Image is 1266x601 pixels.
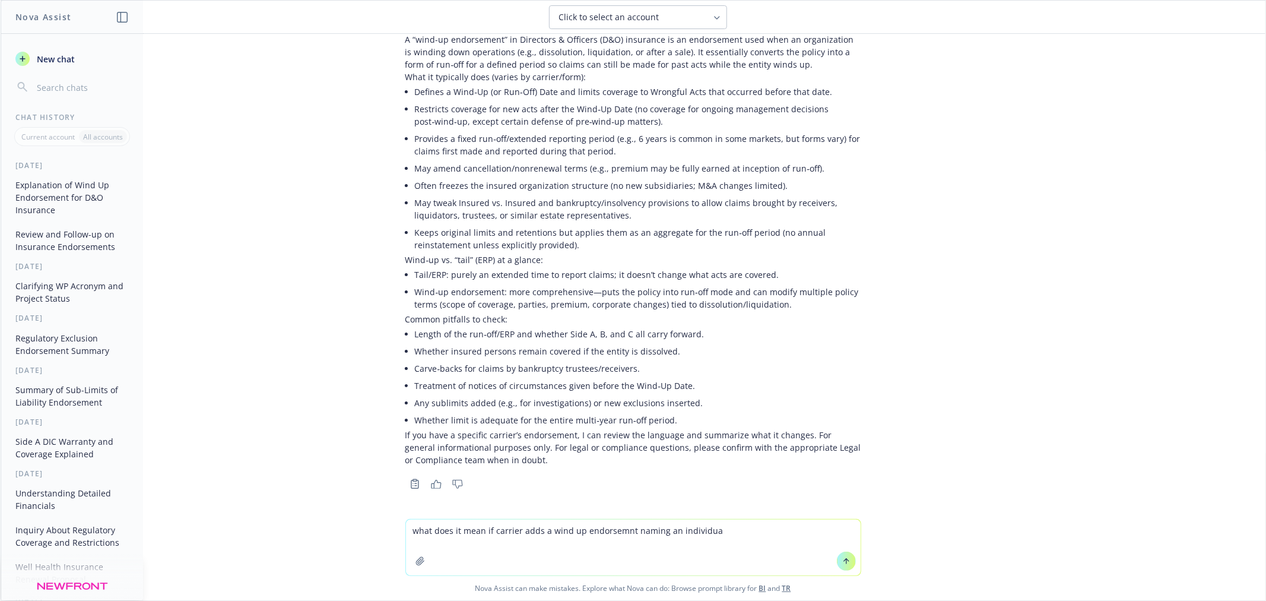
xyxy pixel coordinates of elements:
[415,130,861,160] li: Provides a fixed run‑off/extended reporting period (e.g., 6 years is common in some markets, but ...
[1,469,143,479] div: [DATE]
[782,583,791,593] a: TR
[559,11,659,23] span: Click to select an account
[405,33,861,71] p: A “wind-up endorsement” in Directors & Officers (D&O) insurance is an endorsement used when an or...
[1,313,143,323] div: [DATE]
[11,380,134,412] button: Summary of Sub-Limits of Liability Endorsement
[21,132,75,142] p: Current account
[549,5,727,29] button: Click to select an account
[448,476,467,492] button: Thumbs down
[405,313,861,325] p: Common pitfalls to check:
[415,394,861,412] li: Any sublimits added (e.g., for investigations) or new exclusions inserted.
[11,276,134,308] button: Clarifying WP Acronym and Project Status
[1,365,143,375] div: [DATE]
[11,328,134,360] button: Regulatory Exclusion Endorsement Summary
[415,343,861,360] li: Whether insured persons remain covered if the entity is dissolved.
[415,377,861,394] li: Treatment of notices of circumstances given before the Wind‑Up Date.
[415,100,861,130] li: Restricts coverage for new acts after the Wind‑Up Date (no coverage for ongoing management decisi...
[11,520,134,552] button: Inquiry About Regulatory Coverage and Restrictions
[11,224,134,257] button: Review and Follow-up on Insurance Endorsements
[34,79,129,96] input: Search chats
[83,132,123,142] p: All accounts
[15,11,71,23] h1: Nova Assist
[415,360,861,377] li: Carve‑backs for claims by bankruptcy trustees/receivers.
[11,557,134,589] button: Well Health Insurance Renewal Proposal
[405,71,861,83] p: What it typically does (varies by carrier/form):
[415,177,861,194] li: Often freezes the insured organization structure (no new subsidiaries; M&A changes limited).
[759,583,766,593] a: BI
[11,483,134,515] button: Understanding Detailed Financials
[415,160,861,177] li: May amend cancellation/nonrenewal terms (e.g., premium may be fully earned at inception of run‑off).
[410,479,420,489] svg: Copy to clipboard
[1,417,143,427] div: [DATE]
[5,576,1261,600] span: Nova Assist can make mistakes. Explore what Nova can do: Browse prompt library for and
[34,53,75,65] span: New chat
[415,194,861,224] li: May tweak Insured vs. Insured and bankruptcy/insolvency provisions to allow claims brought by rec...
[1,160,143,170] div: [DATE]
[406,520,861,575] textarea: what does it mean if carrier adds a wind up endorsemnt naming an individua
[1,261,143,271] div: [DATE]
[415,412,861,429] li: Whether limit is adequate for the entire multi‑year run‑off period.
[415,266,861,283] li: Tail/ERP: purely an extended time to report claims; it doesn’t change what acts are covered.
[11,432,134,464] button: Side A DIC Warranty and Coverage Explained
[415,283,861,313] li: Wind‑up endorsement: more comprehensive—puts the policy into run‑off mode and can modify multiple...
[405,429,861,466] p: If you have a specific carrier’s endorsement, I can review the language and summarize what it cha...
[415,83,861,100] li: Defines a Wind‑Up (or Run‑Off) Date and limits coverage to Wrongful Acts that occurred before tha...
[11,48,134,69] button: New chat
[1,112,143,122] div: Chat History
[415,325,861,343] li: Length of the run‑off/ERP and whether Side A, B, and C all carry forward.
[11,175,134,220] button: Explanation of Wind Up Endorsement for D&O Insurance
[415,224,861,254] li: Keeps original limits and retentions but applies them as an aggregate for the run‑off period (no ...
[405,254,861,266] p: Wind‑up vs. “tail” (ERP) at a glance:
